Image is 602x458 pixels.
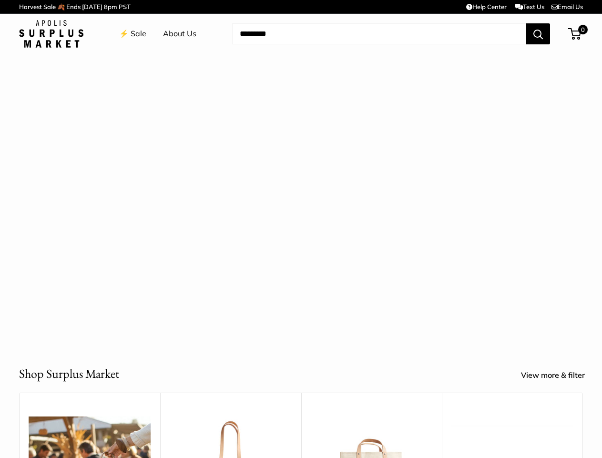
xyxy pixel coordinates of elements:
[515,3,544,10] a: Text Us
[232,23,526,44] input: Search...
[19,20,83,48] img: Apolis: Surplus Market
[569,28,581,40] a: 0
[119,27,146,41] a: ⚡️ Sale
[19,364,119,383] h2: Shop Surplus Market
[526,23,550,44] button: Search
[521,368,595,383] a: View more & filter
[163,27,196,41] a: About Us
[578,25,588,34] span: 0
[466,3,507,10] a: Help Center
[551,3,583,10] a: Email Us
